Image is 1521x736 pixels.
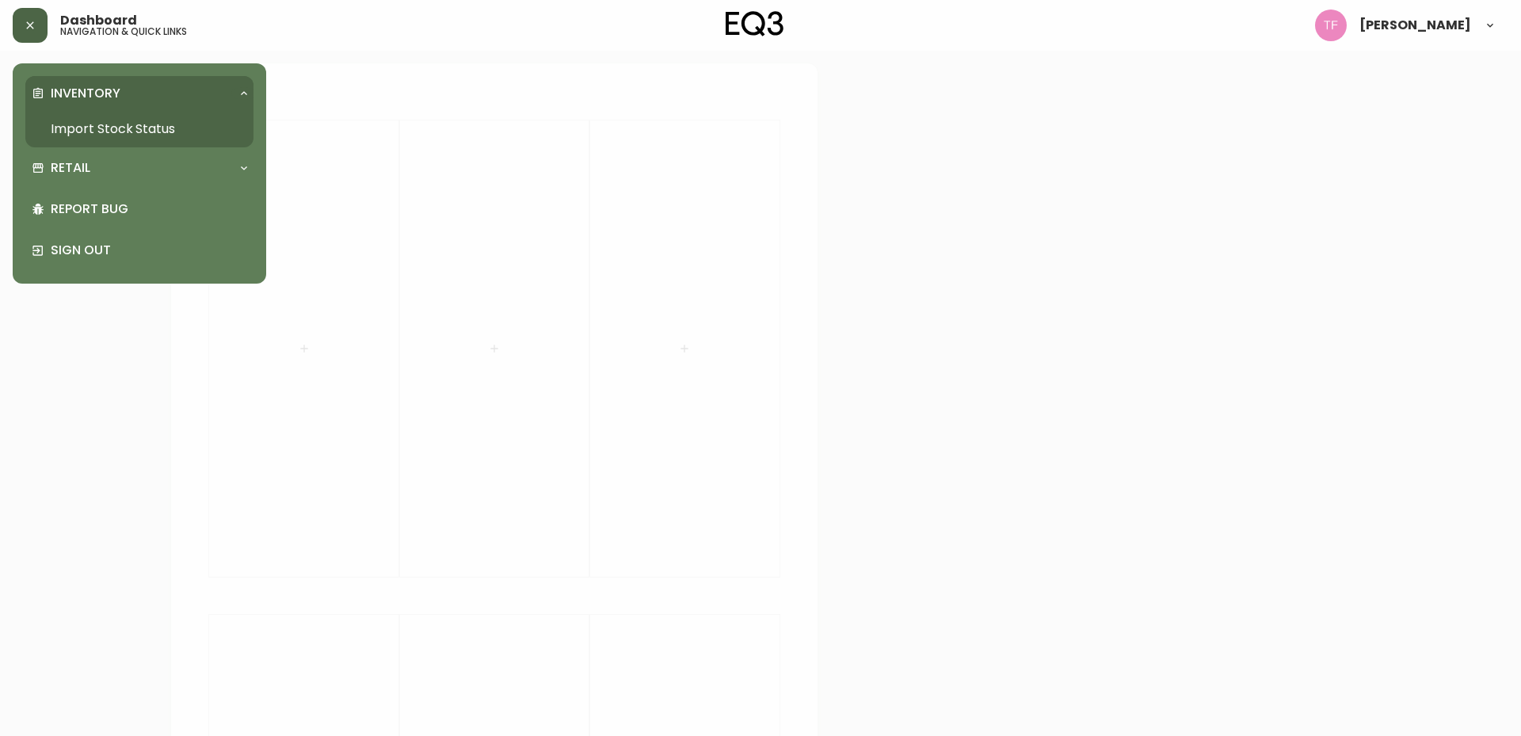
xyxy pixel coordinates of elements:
p: Sign Out [51,242,247,259]
span: Dashboard [60,14,137,27]
div: Report Bug [25,189,253,230]
img: 509424b058aae2bad57fee408324c33f [1315,10,1347,41]
a: Import Stock Status [25,111,253,147]
img: logo [726,11,784,36]
h5: navigation & quick links [60,27,187,36]
div: Inventory [25,76,253,111]
p: Inventory [51,85,120,102]
p: Report Bug [51,200,247,218]
p: Retail [51,159,90,177]
div: Retail [25,151,253,185]
div: Sign Out [25,230,253,271]
span: [PERSON_NAME] [1359,19,1471,32]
